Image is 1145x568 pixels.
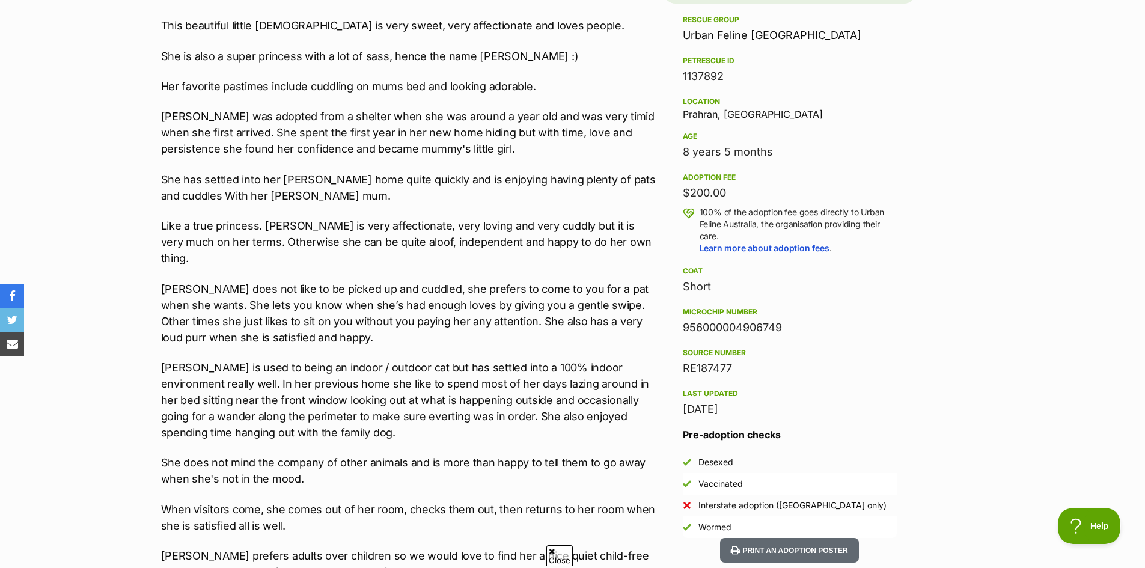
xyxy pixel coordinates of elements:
[683,94,897,120] div: Prahran, [GEOGRAPHIC_DATA]
[683,278,897,295] div: Short
[161,78,658,94] p: Her favorite pastimes include cuddling on mums bed and looking adorable.
[161,454,658,487] p: She does not mind the company of other animals and is more than happy to tell them to go away whe...
[161,281,658,346] p: [PERSON_NAME] does not like to be picked up and cuddled, she prefers to come to you for a pat whe...
[683,480,691,488] img: Yes
[683,266,897,276] div: Coat
[161,501,658,534] p: When visitors come, she comes out of her room, checks them out, then returns to her room when she...
[720,538,858,563] button: Print an adoption poster
[683,15,897,25] div: Rescue group
[683,523,691,531] img: Yes
[698,499,887,512] div: Interstate adoption ([GEOGRAPHIC_DATA] only)
[161,48,658,64] p: She is also a super princess with a lot of sass, hence the name [PERSON_NAME] :)
[683,97,897,106] div: Location
[683,458,691,466] img: Yes
[683,29,861,41] a: Urban Feline [GEOGRAPHIC_DATA]
[683,348,897,358] div: Source number
[683,319,897,336] div: 956000004906749
[683,132,897,141] div: Age
[698,521,731,533] div: Wormed
[683,427,897,442] h3: Pre-adoption checks
[546,545,573,566] span: Close
[161,171,658,204] p: She has settled into her [PERSON_NAME] home quite quickly and is enjoying having plenty of pats a...
[161,17,658,34] p: This beautiful little [DEMOGRAPHIC_DATA] is very sweet, very affectionate and loves people.
[161,218,658,266] p: Like a true princess. [PERSON_NAME] is very affectionate, very loving and very cuddly but it is v...
[698,456,733,468] div: Desexed
[683,185,897,201] div: $200.00
[683,389,897,399] div: Last updated
[683,360,897,377] div: RE187477
[700,243,829,253] a: Learn more about adoption fees
[683,173,897,182] div: Adoption fee
[683,401,897,418] div: [DATE]
[161,108,658,157] p: [PERSON_NAME] was adopted from a shelter when she was around a year old and was very timid when s...
[683,501,691,510] img: No
[683,144,897,160] div: 8 years 5 months
[700,206,897,254] p: 100% of the adoption fee goes directly to Urban Feline Australia, the organisation providing thei...
[683,307,897,317] div: Microchip number
[161,359,658,441] p: [PERSON_NAME] is used to being an indoor / outdoor cat but has settled into a 100% indoor environ...
[1058,508,1121,544] iframe: Help Scout Beacon - Open
[698,478,743,490] div: Vaccinated
[683,56,897,66] div: PetRescue ID
[683,68,897,85] div: 1137892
